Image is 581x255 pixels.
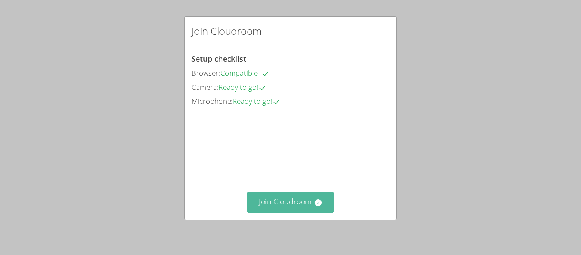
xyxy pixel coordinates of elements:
h2: Join Cloudroom [191,23,262,39]
span: Microphone: [191,96,233,106]
span: Ready to go! [233,96,281,106]
span: Browser: [191,68,220,78]
span: Compatible [220,68,270,78]
span: Ready to go! [219,82,267,92]
span: Camera: [191,82,219,92]
button: Join Cloudroom [247,192,334,213]
span: Setup checklist [191,54,246,64]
